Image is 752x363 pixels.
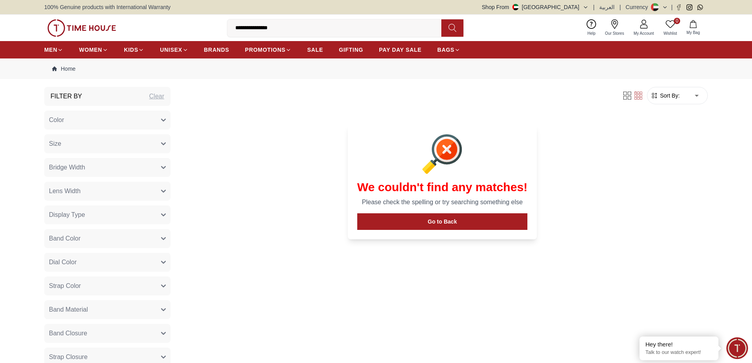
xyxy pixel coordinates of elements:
[619,3,621,11] span: |
[49,139,61,149] span: Size
[245,43,292,57] a: PROMOTIONS
[44,3,171,11] span: 100% Genuine products with International Warranty
[339,43,363,57] a: GIFTING
[600,18,629,38] a: Our Stores
[44,158,171,177] button: Bridge Width
[79,46,102,54] span: WOMEN
[437,46,454,54] span: BAGS
[124,46,138,54] span: KIDS
[44,43,63,57] a: MEN
[674,18,680,24] span: 0
[47,19,116,37] img: ...
[645,340,713,348] div: Hey there!
[686,4,692,10] a: Instagram
[583,18,600,38] a: Help
[52,65,75,73] a: Home
[682,19,705,37] button: My Bag
[49,305,88,314] span: Band Material
[44,276,171,295] button: Strap Color
[671,3,673,11] span: |
[602,30,627,36] span: Our Stores
[651,92,680,100] button: Sort By:
[149,92,164,101] div: Clear
[512,4,519,10] img: United Arab Emirates
[44,253,171,272] button: Dial Color
[44,58,708,79] nav: Breadcrumb
[584,30,599,36] span: Help
[44,229,171,248] button: Band Color
[593,3,595,11] span: |
[49,352,88,362] span: Strap Closure
[49,186,81,196] span: Lens Width
[379,43,422,57] a: PAY DAY SALE
[658,92,680,100] span: Sort By:
[44,111,171,130] button: Color
[626,3,651,11] div: Currency
[44,205,171,224] button: Display Type
[49,258,77,267] span: Dial Color
[49,281,81,291] span: Strap Color
[683,30,703,36] span: My Bag
[49,329,87,338] span: Band Closure
[49,234,81,243] span: Band Color
[357,213,528,230] button: Go to Back
[49,115,64,125] span: Color
[630,30,657,36] span: My Account
[79,43,108,57] a: WOMEN
[697,4,703,10] a: Whatsapp
[44,182,171,201] button: Lens Width
[44,46,57,54] span: MEN
[204,43,229,57] a: BRANDS
[726,337,748,359] div: Chat Widget
[307,46,323,54] span: SALE
[44,324,171,343] button: Band Closure
[379,46,422,54] span: PAY DAY SALE
[307,43,323,57] a: SALE
[482,3,589,11] button: Shop From[GEOGRAPHIC_DATA]
[49,163,85,172] span: Bridge Width
[659,18,682,38] a: 0Wishlist
[124,43,144,57] a: KIDS
[204,46,229,54] span: BRANDS
[357,180,528,194] h1: We couldn't find any matches!
[44,134,171,153] button: Size
[599,3,615,11] button: العربية
[49,210,85,220] span: Display Type
[676,4,682,10] a: Facebook
[51,92,82,101] h3: Filter By
[660,30,680,36] span: Wishlist
[160,46,182,54] span: UNISEX
[245,46,286,54] span: PROMOTIONS
[437,43,460,57] a: BAGS
[645,349,713,356] p: Talk to our watch expert!
[160,43,188,57] a: UNISEX
[339,46,363,54] span: GIFTING
[44,300,171,319] button: Band Material
[357,197,528,207] p: Please check the spelling or try searching something else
